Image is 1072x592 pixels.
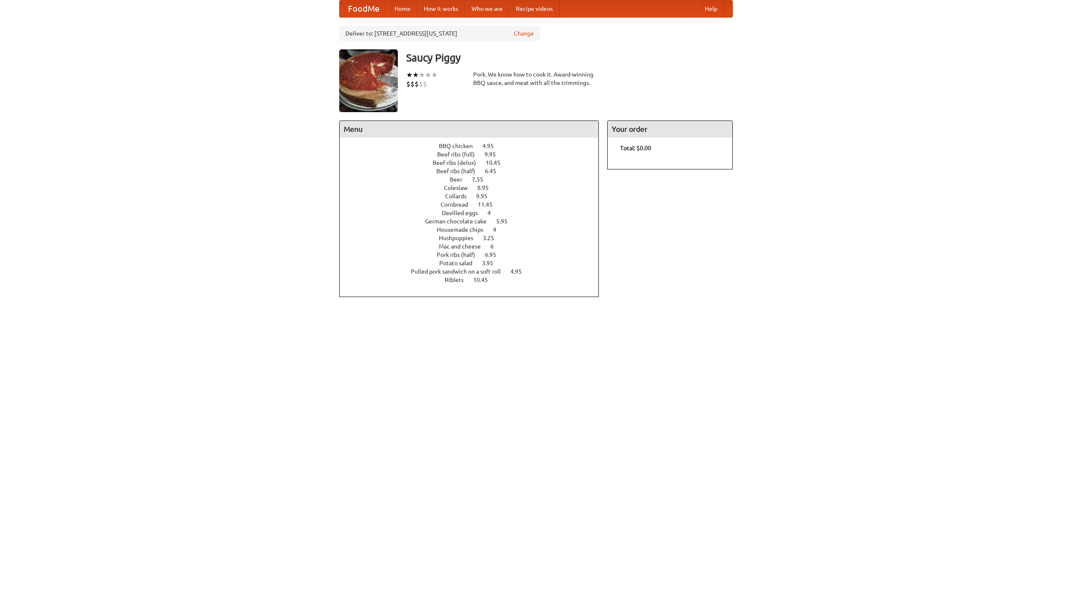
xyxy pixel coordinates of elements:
span: Pork ribs (half) [437,251,484,258]
span: 10.45 [486,159,509,166]
span: Beer [450,176,471,183]
span: Beef ribs (full) [437,151,483,158]
a: Potato salad 3.95 [439,260,509,267]
a: How it works [417,0,465,17]
a: Help [698,0,724,17]
span: 10.45 [473,277,496,283]
span: Hushpuppies [439,235,482,241]
img: angular.jpg [339,49,398,112]
a: Beef ribs (full) 9.95 [437,151,511,158]
span: 9.95 [484,151,504,158]
span: Potato salad [439,260,481,267]
li: ★ [431,70,438,79]
span: 7.55 [472,176,492,183]
span: 4 [493,226,505,233]
span: 4.95 [510,268,530,275]
b: Total: $0.00 [620,145,651,151]
span: 3.95 [482,260,502,267]
h4: Your order [608,121,732,138]
span: 6.95 [485,251,505,258]
span: Beef ribs (delux) [433,159,484,166]
span: 4.95 [482,143,502,149]
span: 8.95 [477,185,497,191]
a: Who we are [465,0,509,17]
span: 5.95 [496,218,516,225]
span: Beef ribs (half) [436,168,484,174]
a: Change [514,29,534,38]
span: Coleslaw [444,185,476,191]
span: Mac and cheese [439,243,489,250]
a: Beef ribs (delux) 10.45 [433,159,516,166]
span: BBQ chicken [439,143,481,149]
div: Deliver to: [STREET_ADDRESS][US_STATE] [339,26,540,41]
h3: Saucy Piggy [406,49,733,66]
div: Pork. We know how to cook it. Award-winning BBQ sauce, and meat with all the trimmings. [473,70,599,87]
span: 6 [490,243,502,250]
li: $ [423,79,427,89]
li: $ [419,79,423,89]
a: Beer 7.55 [450,176,499,183]
a: Pork ribs (half) 6.95 [437,251,512,258]
li: ★ [419,70,425,79]
a: Home [388,0,417,17]
a: Collards 9.95 [445,193,503,200]
a: Mac and cheese 6 [439,243,509,250]
a: BBQ chicken 4.95 [439,143,509,149]
li: ★ [412,70,419,79]
li: $ [406,79,410,89]
span: 6.45 [485,168,505,174]
a: Pulled pork sandwich on a soft roll 4.95 [411,268,537,275]
li: $ [410,79,415,89]
h4: Menu [340,121,598,138]
span: Pulled pork sandwich on a soft roll [411,268,509,275]
span: 11.45 [478,201,501,208]
a: Cornbread 11.45 [441,201,508,208]
a: Recipe videos [509,0,559,17]
span: German chocolate cake [425,218,495,225]
span: Housemade chips [437,226,492,233]
span: Cornbread [441,201,477,208]
a: Housemade chips 4 [437,226,512,233]
span: Devilled eggs [442,210,486,216]
li: ★ [425,70,431,79]
span: Collards [445,193,475,200]
li: ★ [406,70,412,79]
a: Coleslaw 8.95 [444,185,504,191]
a: Riblets 10.45 [445,277,503,283]
span: 4 [487,210,499,216]
span: 3.25 [483,235,502,241]
a: FoodMe [340,0,388,17]
a: German chocolate cake 5.95 [425,218,523,225]
a: Devilled eggs 4 [442,210,506,216]
span: 9.95 [476,193,496,200]
a: Hushpuppies 3.25 [439,235,510,241]
span: Riblets [445,277,472,283]
li: $ [415,79,419,89]
a: Beef ribs (half) 6.45 [436,168,512,174]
